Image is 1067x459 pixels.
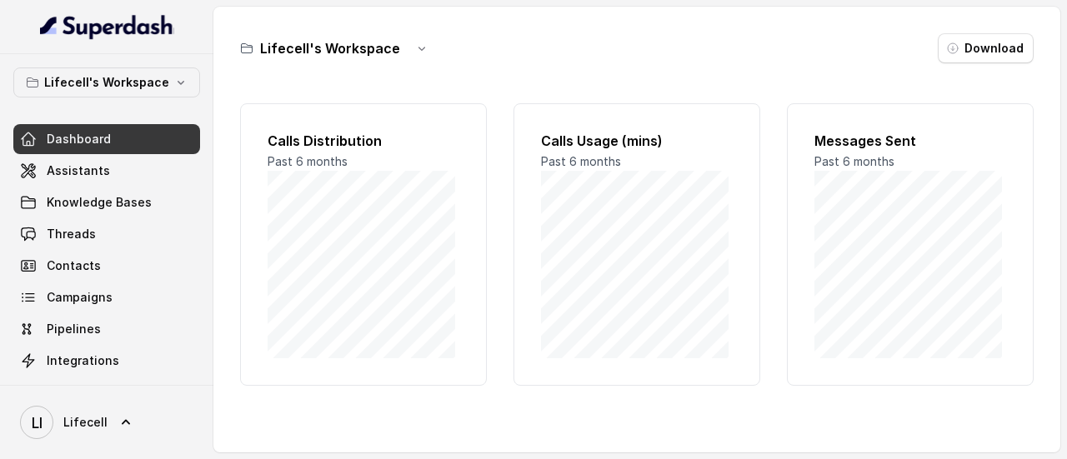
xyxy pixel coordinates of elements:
[13,187,200,217] a: Knowledge Bases
[13,251,200,281] a: Contacts
[13,314,200,344] a: Pipelines
[13,156,200,186] a: Assistants
[13,399,200,446] a: Lifecell
[13,377,200,407] a: API Settings
[13,67,200,97] button: Lifecell's Workspace
[13,219,200,249] a: Threads
[47,131,111,147] span: Dashboard
[47,289,113,306] span: Campaigns
[541,131,733,151] h2: Calls Usage (mins)
[44,72,169,92] p: Lifecell's Workspace
[47,162,110,179] span: Assistants
[814,154,894,168] span: Past 6 months
[63,414,108,431] span: Lifecell
[47,257,101,274] span: Contacts
[47,352,119,369] span: Integrations
[814,131,1006,151] h2: Messages Sent
[13,346,200,376] a: Integrations
[47,226,96,242] span: Threads
[268,131,459,151] h2: Calls Distribution
[47,384,119,401] span: API Settings
[268,154,348,168] span: Past 6 months
[40,13,174,40] img: light.svg
[32,414,43,432] text: LI
[47,321,101,337] span: Pipelines
[13,124,200,154] a: Dashboard
[47,194,152,211] span: Knowledge Bases
[938,33,1034,63] button: Download
[13,282,200,312] a: Campaigns
[541,154,621,168] span: Past 6 months
[260,38,400,58] h3: Lifecell's Workspace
